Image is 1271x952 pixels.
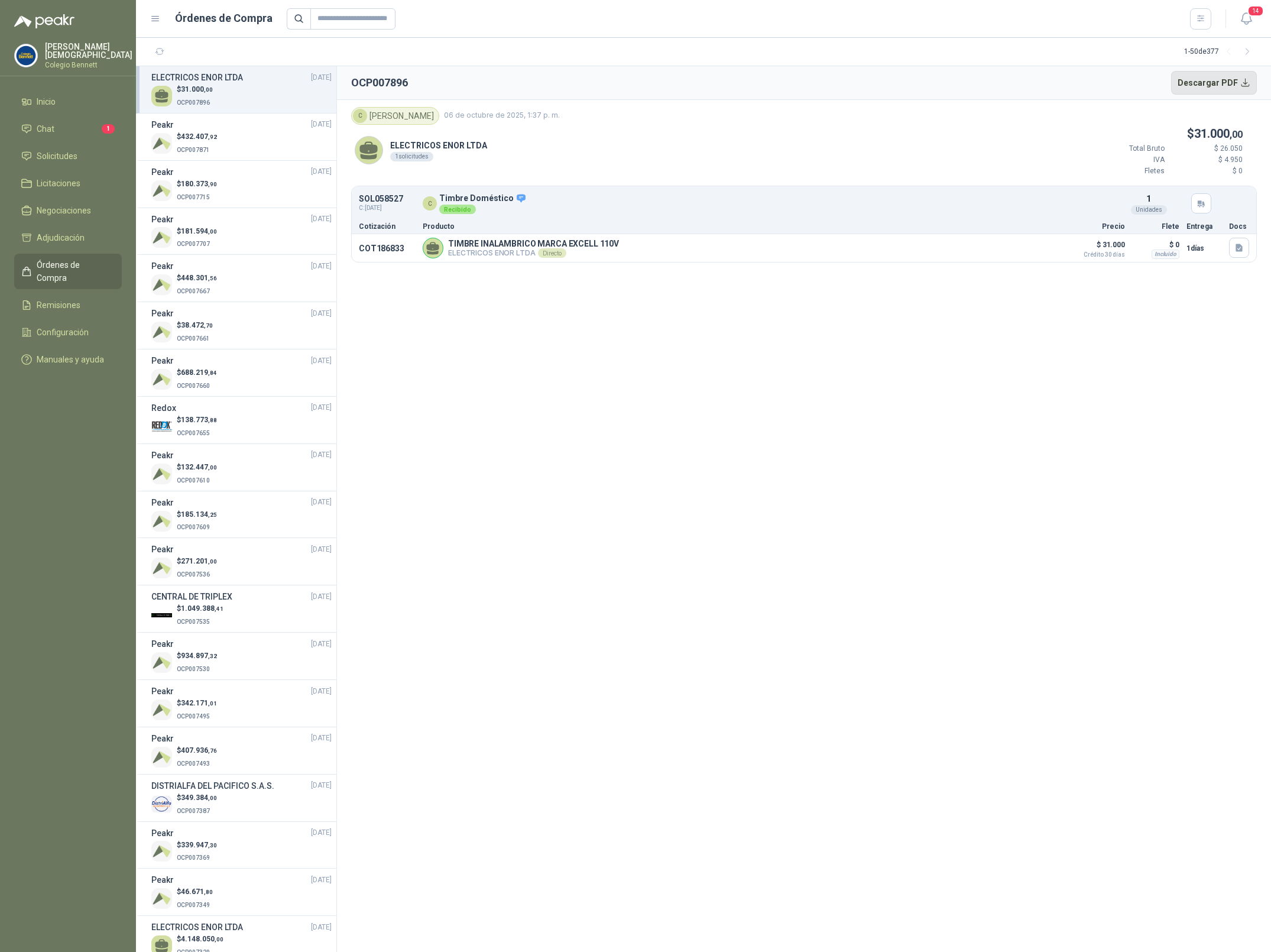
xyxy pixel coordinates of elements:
[311,733,332,744] span: [DATE]
[351,107,439,125] div: [PERSON_NAME]
[181,227,217,235] span: 181.594
[177,99,210,106] span: OCP007896
[181,935,223,943] span: 4.148.050
[151,449,332,486] a: Peakr[DATE] Company Logo$132.447,00OCP007610
[14,199,122,222] a: Negociaciones
[181,180,217,188] span: 180.373
[177,288,210,294] span: OCP007667
[151,637,332,675] a: Peakr[DATE] Company Logo$934.897,32OCP007530
[177,367,217,378] p: $
[151,732,174,745] h3: Peakr
[181,274,217,282] span: 448.301
[14,294,122,316] a: Remisiones
[177,713,210,720] span: OCP007495
[204,86,213,93] span: ,00
[208,747,217,754] span: ,76
[177,477,210,484] span: OCP007610
[45,43,132,59] p: [PERSON_NAME] [DEMOGRAPHIC_DATA]
[311,780,332,791] span: [DATE]
[151,118,174,131] h3: Peakr
[15,44,37,67] img: Company Logo
[37,231,85,244] span: Adjudicación
[311,922,332,933] span: [DATE]
[1172,166,1243,177] p: $ 0
[177,650,217,662] p: $
[37,353,104,366] span: Manuales y ayuda
[151,873,332,911] a: Peakr[DATE] Company Logo$46.671,80OCP007349
[151,921,243,934] h3: ELECTRICOS ENOR LTDA
[423,196,437,211] div: C
[151,873,174,886] h3: Peakr
[181,652,217,660] span: 934.897
[390,152,433,161] div: 1 solicitudes
[14,321,122,344] a: Configuración
[311,308,332,319] span: [DATE]
[151,133,172,154] img: Company Logo
[177,226,217,237] p: $
[208,275,217,281] span: ,56
[351,75,408,91] h2: OCP007896
[311,591,332,603] span: [DATE]
[181,368,217,377] span: 688.219
[311,449,332,461] span: [DATE]
[151,605,172,626] img: Company Logo
[181,746,217,755] span: 407.936
[1066,223,1125,230] p: Precio
[37,326,89,339] span: Configuración
[151,166,332,203] a: Peakr[DATE] Company Logo$180.373,90OCP007715
[215,605,223,612] span: ,41
[177,666,210,672] span: OCP007530
[177,840,217,851] p: $
[14,172,122,195] a: Licitaciones
[151,416,172,437] img: Company Logo
[1172,154,1243,166] p: $ 4.950
[177,792,217,804] p: $
[151,307,174,320] h3: Peakr
[14,226,122,249] a: Adjudicación
[311,166,332,177] span: [DATE]
[177,179,217,190] p: $
[177,808,210,814] span: OCP007387
[181,841,217,849] span: 339.947
[37,299,80,312] span: Remisiones
[37,204,91,217] span: Negociaciones
[177,745,217,756] p: $
[208,134,217,140] span: ,92
[1066,238,1125,258] p: $ 31.000
[177,462,217,473] p: $
[151,274,172,295] img: Company Logo
[151,401,332,439] a: Redox[DATE] Company Logo$138.773,88OCP007655
[208,558,217,565] span: ,00
[177,760,210,767] span: OCP007493
[181,321,213,329] span: 38.472
[1152,250,1179,259] div: Incluido
[151,354,174,367] h3: Peakr
[208,511,217,518] span: ,25
[177,430,210,436] span: OCP007655
[177,934,223,945] p: $
[1094,154,1165,166] p: IVA
[1236,8,1257,30] button: 14
[1132,238,1179,252] p: $ 0
[311,875,332,886] span: [DATE]
[311,827,332,838] span: [DATE]
[208,653,217,659] span: ,32
[311,119,332,130] span: [DATE]
[151,652,172,673] img: Company Logo
[177,571,210,578] span: OCP007536
[151,590,232,603] h3: CENTRAL DE TRIPLEX
[151,464,172,484] img: Company Logo
[14,14,74,28] img: Logo peakr
[37,122,54,135] span: Chat
[1172,143,1243,154] p: $ 26.050
[177,415,217,426] p: $
[208,464,217,471] span: ,00
[1094,125,1243,143] p: $
[151,307,332,344] a: Peakr[DATE] Company Logo$38.472,70OCP007661
[151,449,174,462] h3: Peakr
[151,841,172,862] img: Company Logo
[448,239,619,248] p: TIMBRE INALAMBRICO MARCA EXCELL 110V
[353,109,367,123] div: C
[208,417,217,423] span: ,88
[151,260,332,297] a: Peakr[DATE] Company Logo$448.301,56OCP007667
